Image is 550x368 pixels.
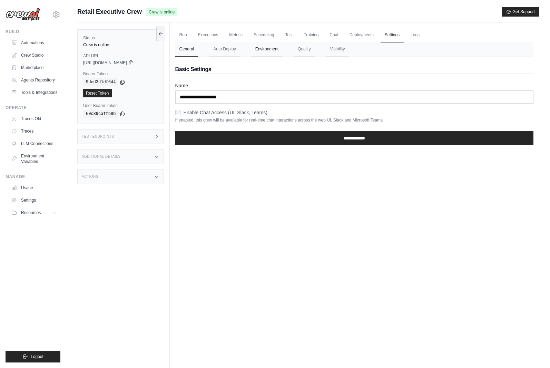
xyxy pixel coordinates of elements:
[281,28,297,42] a: Test
[83,35,158,41] label: Status
[21,210,41,215] span: Resources
[83,71,158,77] label: Bearer Token
[8,87,60,98] a: Tools & Integrations
[82,135,114,139] h3: Test Endpoints
[326,42,349,57] button: Visibility
[175,117,533,123] p: If enabled, this crew will be available for real-time chat interactions across the web UI, Slack ...
[31,354,43,359] span: Logout
[8,75,60,86] a: Agents Repository
[8,50,60,61] a: Crew Studio
[83,42,158,48] div: Crew is online
[82,155,120,159] h3: Additional Details
[325,28,342,42] a: Chat
[8,62,60,73] a: Marketplace
[8,195,60,206] a: Settings
[6,105,60,110] div: Operate
[381,28,404,42] a: Settings
[8,207,60,218] button: Resources
[8,138,60,149] a: LLM Connections
[194,28,223,42] a: Executions
[6,351,60,362] button: Logout
[83,78,118,86] code: 9ded3d1df6d4
[8,151,60,167] a: Environment Variables
[209,42,240,57] button: Auto Deploy
[251,42,283,57] button: Environment
[77,7,142,17] span: Retail Executive Crew
[83,53,158,59] label: API URL
[83,103,158,108] label: User Bearer Token
[6,8,40,21] img: Logo
[175,28,191,42] a: Run
[184,109,267,116] label: Enable Chat Access (UI, Slack, Teams)
[249,28,278,42] a: Scheduling
[83,60,127,66] span: [URL][DOMAIN_NAME]
[294,42,315,57] button: Quality
[299,28,323,42] a: Training
[82,175,98,179] h3: Actions
[175,42,533,57] nav: Tabs
[6,174,60,180] div: Manage
[83,89,112,97] a: Reset Token
[175,42,198,57] button: General
[146,8,177,16] span: Crew is online
[83,110,118,118] code: 60c89caffb9b
[225,28,247,42] a: Metrics
[8,182,60,193] a: Usage
[502,7,539,17] button: Get Support
[8,113,60,124] a: Traces Old
[6,29,60,35] div: Build
[175,82,533,89] label: Name
[175,65,533,74] h2: Basic Settings
[345,28,378,42] a: Deployments
[8,37,60,48] a: Automations
[8,126,60,137] a: Traces
[406,28,424,42] a: Logs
